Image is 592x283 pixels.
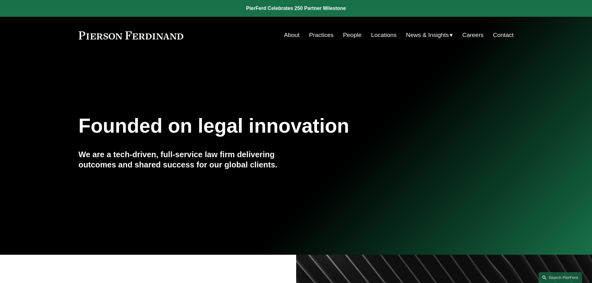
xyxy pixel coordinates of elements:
a: People [343,29,362,41]
a: Practices [309,29,333,41]
a: Contact [493,29,513,41]
a: folder dropdown [406,29,453,41]
a: Locations [371,29,397,41]
a: Careers [462,29,484,41]
h1: Founded on legal innovation [79,115,441,137]
h4: We are a tech-driven, full-service law firm delivering outcomes and shared success for our global... [79,149,296,170]
span: News & Insights [406,30,449,41]
a: Search this site [539,272,582,283]
a: About [284,29,300,41]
